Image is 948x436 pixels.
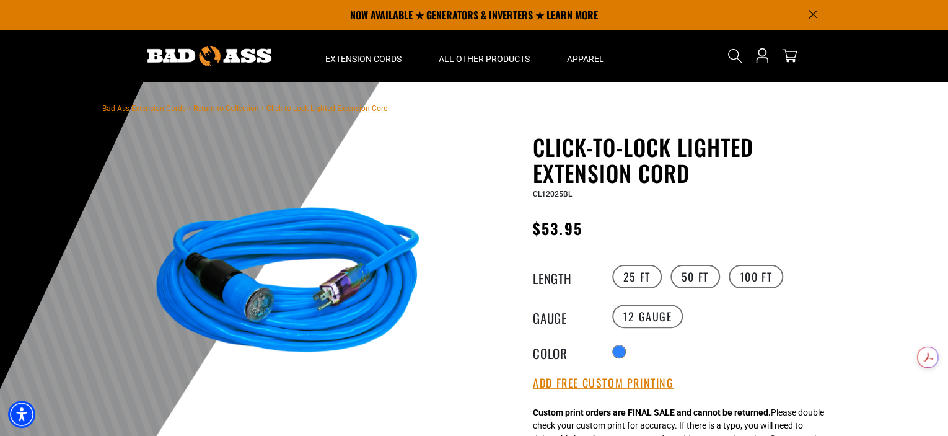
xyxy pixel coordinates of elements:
span: All Other Products [439,53,530,65]
strong: Custom print orders are FINAL SALE and cannot be returned. [533,407,771,417]
legend: Color [533,344,595,360]
span: CL12025BL [533,190,572,198]
img: blue [139,136,437,435]
label: 100 FT [729,265,784,288]
span: Extension Cords [325,53,402,65]
a: Bad Ass Extension Cords [102,104,186,113]
summary: All Other Products [420,30,548,82]
h1: Click-to-Lock Lighted Extension Cord [533,134,836,186]
legend: Length [533,269,595,285]
span: Click-to-Lock Lighted Extension Cord [266,104,388,113]
label: 25 FT [612,265,662,288]
summary: Search [725,46,745,66]
a: Return to Collection [193,104,259,113]
a: Open this option [752,30,772,82]
span: $53.95 [533,217,582,239]
span: Apparel [567,53,604,65]
nav: breadcrumbs [102,100,388,115]
a: cart [779,48,799,63]
button: Add Free Custom Printing [533,376,674,390]
summary: Apparel [548,30,623,82]
summary: Extension Cords [307,30,420,82]
label: 12 Gauge [612,305,683,328]
img: Bad Ass Extension Cords [147,46,271,66]
span: › [188,104,191,113]
legend: Gauge [533,308,595,324]
span: › [261,104,264,113]
div: Accessibility Menu [8,401,35,428]
label: 50 FT [670,265,720,288]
